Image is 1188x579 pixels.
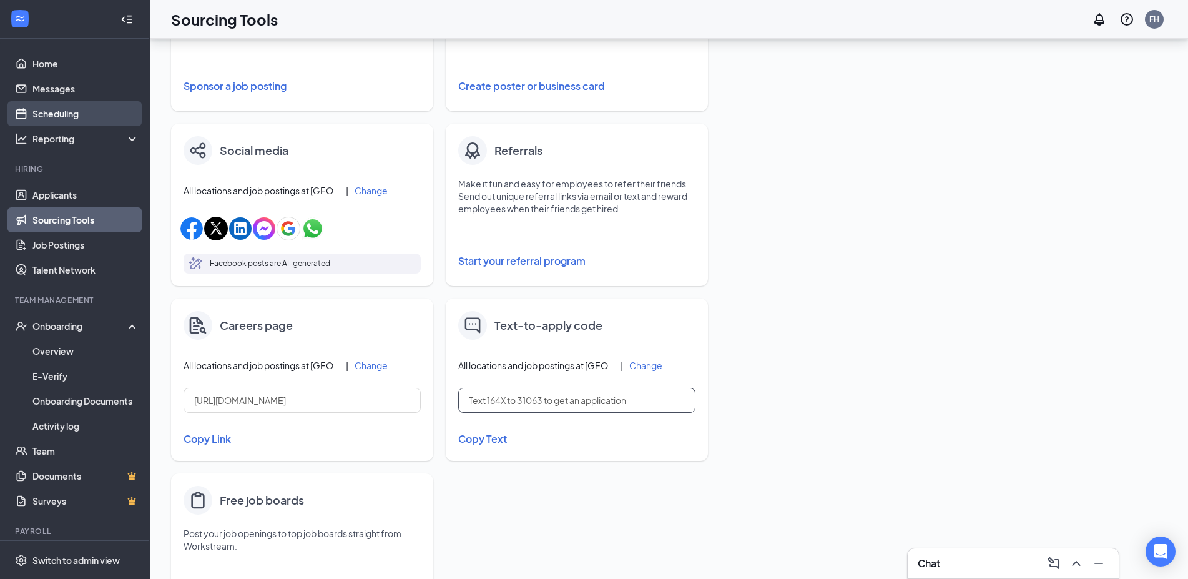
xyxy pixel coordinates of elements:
[32,339,139,364] a: Overview
[32,413,139,438] a: Activity log
[458,359,614,372] span: All locations and job postings at [GEOGRAPHIC_DATA][PERSON_NAME]
[346,359,348,372] div: |
[355,361,388,370] button: Change
[346,184,348,197] div: |
[1089,553,1109,573] button: Minimize
[15,295,137,305] div: Team Management
[463,141,483,161] img: badge
[277,217,300,240] img: googleIcon
[464,317,481,334] img: text
[171,9,278,30] h1: Sourcing Tools
[621,359,623,372] div: |
[32,463,139,488] a: DocumentsCrown
[494,142,542,159] h4: Referrals
[1046,556,1061,571] svg: ComposeMessage
[220,492,304,509] h4: Free job boards
[1069,556,1084,571] svg: ChevronUp
[1149,14,1159,24] div: FH
[32,257,139,282] a: Talent Network
[180,217,203,240] img: facebookIcon
[1092,12,1107,27] svg: Notifications
[1146,537,1176,567] div: Open Intercom Messenger
[184,359,340,372] span: All locations and job postings at [GEOGRAPHIC_DATA][PERSON_NAME]
[1091,556,1106,571] svg: Minimize
[188,490,208,510] img: clipboard
[220,142,288,159] h4: Social media
[184,428,421,450] button: Copy Link
[120,13,133,26] svg: Collapse
[15,320,27,332] svg: UserCheck
[32,76,139,101] a: Messages
[458,74,695,99] button: Create poster or business card
[32,388,139,413] a: Onboarding Documents
[629,361,662,370] button: Change
[32,438,139,463] a: Team
[32,207,139,232] a: Sourcing Tools
[189,317,207,334] img: careers
[32,232,139,257] a: Job Postings
[15,554,27,567] svg: Settings
[1066,553,1086,573] button: ChevronUp
[32,488,139,513] a: SurveysCrown
[15,164,137,174] div: Hiring
[458,249,695,274] button: Start your referral program
[15,132,27,145] svg: Analysis
[190,142,206,159] img: share
[229,217,252,240] img: linkedinIcon
[210,257,330,270] p: Facebook posts are AI-generated
[253,217,275,240] img: facebookMessengerIcon
[204,217,228,240] img: xIcon
[220,317,293,334] h4: Careers page
[32,182,139,207] a: Applicants
[15,526,137,537] div: Payroll
[32,554,120,567] div: Switch to admin view
[458,428,695,450] button: Copy Text
[184,74,421,99] button: Sponsor a job posting
[458,177,695,215] p: Make it fun and easy for employees to refer their friends. Send out unique referral links via ema...
[189,256,204,271] svg: MagicPencil
[32,51,139,76] a: Home
[302,217,324,240] img: whatsappIcon
[355,186,388,195] button: Change
[32,364,139,388] a: E-Verify
[1044,553,1064,573] button: ComposeMessage
[918,557,940,570] h3: Chat
[14,12,26,25] svg: WorkstreamLogo
[184,527,421,552] p: Post your job openings to top job boards straight from Workstream.
[494,317,602,334] h4: Text-to-apply code
[32,320,129,332] div: Onboarding
[32,101,139,126] a: Scheduling
[184,184,340,197] span: All locations and job postings at [GEOGRAPHIC_DATA][PERSON_NAME]
[32,132,140,145] div: Reporting
[1119,12,1134,27] svg: QuestionInfo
